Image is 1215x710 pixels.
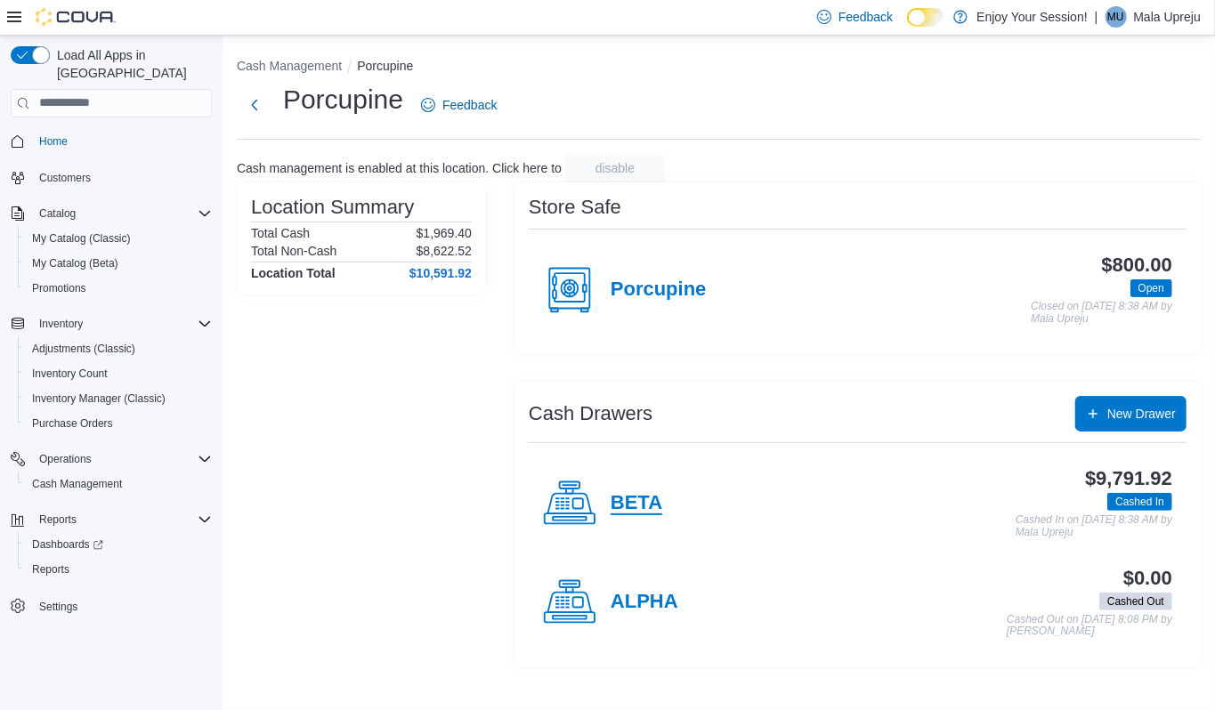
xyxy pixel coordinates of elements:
[25,413,212,434] span: Purchase Orders
[50,46,212,82] span: Load All Apps in [GEOGRAPHIC_DATA]
[39,134,68,149] span: Home
[32,203,212,224] span: Catalog
[611,591,678,614] h4: ALPHA
[39,600,77,614] span: Settings
[25,388,212,409] span: Inventory Manager (Classic)
[18,276,219,301] button: Promotions
[39,317,83,331] span: Inventory
[32,203,83,224] button: Catalog
[1016,514,1172,538] p: Cashed In on [DATE] 8:38 AM by Mala Upreju
[18,472,219,496] button: Cash Management
[251,226,310,240] h6: Total Cash
[4,447,219,472] button: Operations
[25,473,129,495] a: Cash Management
[32,367,108,381] span: Inventory Count
[4,128,219,154] button: Home
[907,8,944,27] input: Dark Mode
[357,59,413,73] button: Porcupine
[32,448,212,470] span: Operations
[11,121,212,666] nav: Complex example
[1134,6,1201,28] p: Mala Upreju
[611,278,707,302] h4: Porcupine
[32,477,122,491] span: Cash Management
[32,537,103,552] span: Dashboards
[25,363,212,384] span: Inventory Count
[565,154,665,182] button: disable
[18,532,219,557] a: Dashboards
[611,492,662,515] h4: BETA
[1095,6,1098,28] p: |
[25,253,126,274] a: My Catalog (Beta)
[25,534,110,555] a: Dashboards
[25,278,93,299] a: Promotions
[32,562,69,577] span: Reports
[237,161,562,175] p: Cash management is enabled at this location. Click here to
[251,244,337,258] h6: Total Non-Cash
[976,6,1088,28] p: Enjoy Your Session!
[1138,280,1164,296] span: Open
[4,311,219,336] button: Inventory
[25,559,212,580] span: Reports
[32,391,166,406] span: Inventory Manager (Classic)
[4,507,219,532] button: Reports
[18,361,219,386] button: Inventory Count
[251,266,336,280] h4: Location Total
[32,594,212,617] span: Settings
[39,171,91,185] span: Customers
[4,201,219,226] button: Catalog
[1106,6,1127,28] div: Mala Upreju
[417,244,472,258] p: $8,622.52
[25,278,212,299] span: Promotions
[39,206,76,221] span: Catalog
[32,509,84,530] button: Reports
[4,165,219,190] button: Customers
[25,338,212,359] span: Adjustments (Classic)
[283,82,403,117] h1: Porcupine
[417,226,472,240] p: $1,969.40
[25,534,212,555] span: Dashboards
[237,87,272,123] button: Next
[237,59,342,73] button: Cash Management
[18,411,219,436] button: Purchase Orders
[39,452,92,466] span: Operations
[25,363,115,384] a: Inventory Count
[414,87,504,123] a: Feedback
[1099,593,1172,610] span: Cashed Out
[1115,494,1164,510] span: Cashed In
[18,251,219,276] button: My Catalog (Beta)
[32,416,113,431] span: Purchase Orders
[251,197,414,218] h3: Location Summary
[838,8,893,26] span: Feedback
[18,336,219,361] button: Adjustments (Classic)
[1130,279,1172,297] span: Open
[25,253,212,274] span: My Catalog (Beta)
[409,266,472,280] h4: $10,591.92
[237,57,1201,78] nav: An example of EuiBreadcrumbs
[1007,614,1172,638] p: Cashed Out on [DATE] 8:08 PM by [PERSON_NAME]
[1107,405,1176,423] span: New Drawer
[4,593,219,618] button: Settings
[595,159,635,177] span: disable
[442,96,497,114] span: Feedback
[36,8,116,26] img: Cova
[529,197,621,218] h3: Store Safe
[32,313,212,335] span: Inventory
[1075,396,1187,432] button: New Drawer
[25,338,142,359] a: Adjustments (Classic)
[1102,254,1172,276] h3: $800.00
[32,166,212,189] span: Customers
[25,228,212,249] span: My Catalog (Classic)
[529,403,652,424] h3: Cash Drawers
[32,596,85,617] a: Settings
[32,231,131,246] span: My Catalog (Classic)
[32,167,98,189] a: Customers
[25,228,138,249] a: My Catalog (Classic)
[39,512,77,527] span: Reports
[1085,468,1172,489] h3: $9,791.92
[32,281,86,295] span: Promotions
[907,27,908,28] span: Dark Mode
[25,559,77,580] a: Reports
[1107,493,1172,511] span: Cashed In
[32,130,212,152] span: Home
[32,448,99,470] button: Operations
